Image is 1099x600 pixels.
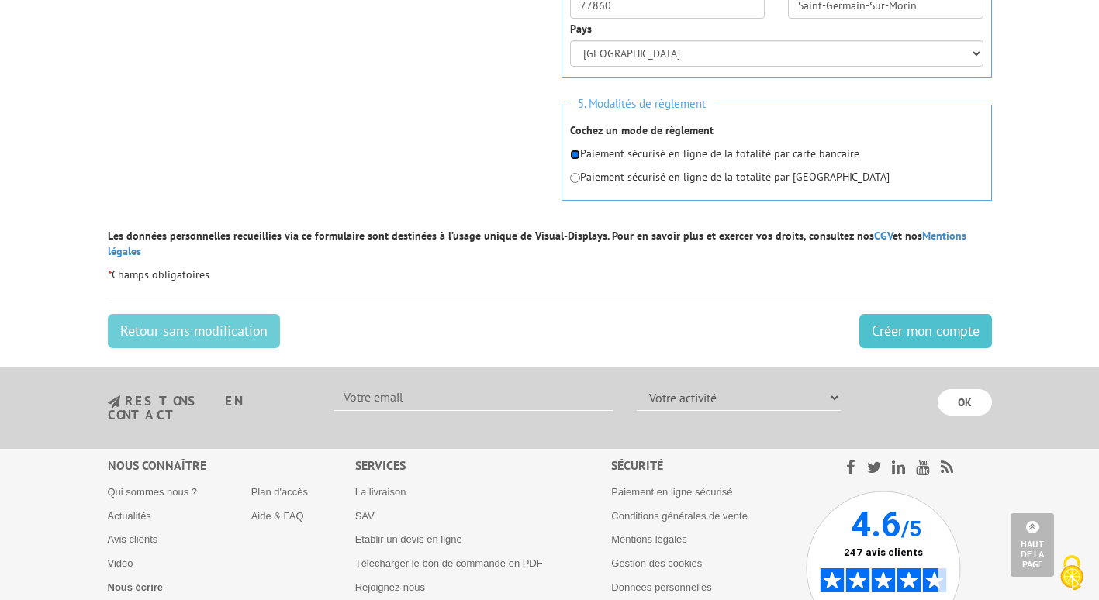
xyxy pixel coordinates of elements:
[251,486,308,498] a: Plan d'accès
[859,314,992,348] input: Créer mon compte
[938,389,992,416] input: OK
[611,557,702,569] a: Gestion des cookies
[108,314,280,348] a: Retour sans modification
[108,395,120,409] img: newsletter.jpg
[355,510,375,522] a: SAV
[108,229,966,258] a: Mentions légales
[108,533,158,545] a: Avis clients
[611,457,806,474] div: Sécurité
[874,229,893,243] a: CGV
[1052,553,1091,592] img: Cookies (fenêtre modale)
[108,229,966,258] strong: Les données personnelles recueillies via ce formulaire sont destinées à l’usage unique de Visual-...
[108,581,164,593] a: Nous écrire
[355,533,462,545] a: Etablir un devis en ligne
[108,557,133,569] a: Vidéo
[570,123,714,137] strong: Cochez un mode de règlement
[355,457,612,474] div: Services
[611,510,748,522] a: Conditions générales de vente
[1045,547,1099,600] button: Cookies (fenêtre modale)
[108,457,355,474] div: Nous connaître
[108,486,198,498] a: Qui sommes nous ?
[108,510,151,522] a: Actualités
[355,486,406,498] a: La livraison
[334,384,613,411] input: Votre email
[611,533,687,545] a: Mentions légales
[611,581,711,593] a: Données personnelles
[570,169,983,184] p: Paiement sécurisé en ligne de la totalité par [GEOGRAPHIC_DATA]
[355,557,543,569] a: Télécharger le bon de commande en PDF
[251,510,304,522] a: Aide & FAQ
[570,146,983,161] p: Paiement sécurisé en ligne de la totalité par carte bancaire
[108,267,992,282] p: Champs obligatoires
[1011,513,1054,577] a: Haut de la page
[611,486,732,498] a: Paiement en ligne sécurisé
[108,395,312,422] h3: restons en contact
[355,581,425,593] a: Rejoignez-nous
[570,94,714,115] span: 5. Modalités de règlement
[570,21,592,36] label: Pays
